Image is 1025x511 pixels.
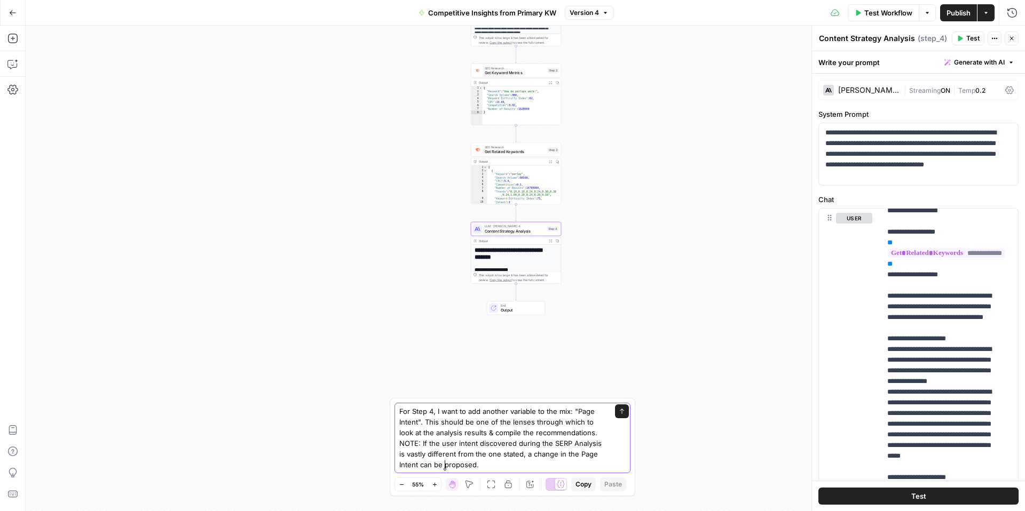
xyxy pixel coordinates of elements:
div: 4 [471,97,482,100]
div: SEO ResearchGet Related KeywordsStep 3Output[ { "Keyword":"parlay", "Search Volume":90500, "CPC":... [471,143,561,205]
span: | [904,84,909,95]
div: Step 3 [547,147,558,153]
span: Publish [947,7,971,18]
span: Copy [575,480,592,489]
span: Get Related Keywords [485,149,546,155]
div: 2 [471,90,482,93]
span: Test Workflow [864,7,912,18]
img: 8a3tdog8tf0qdwwcclgyu02y995m [475,147,480,153]
span: ON [941,86,950,94]
div: 2 [471,169,487,173]
span: Content Strategy Analysis [485,228,545,234]
div: SEO ResearchGet Keyword MetricsStep 2Output{ "Keyword":"how do parlays work·", "Search Volume":88... [471,63,561,125]
span: Output [501,307,540,313]
span: Temp [958,86,975,94]
span: LLM · [PERSON_NAME] 4 [485,224,545,229]
span: | [950,84,958,95]
span: Toggle code folding, rows 2 through 11 [484,169,487,173]
span: Version 4 [570,8,599,18]
button: Test [818,488,1019,505]
div: 5 [471,179,487,183]
button: Copy [571,477,596,491]
div: Output [479,238,545,243]
div: 7 [471,107,482,111]
div: 8 [471,111,482,115]
g: Edge from step_2 to step_3 [515,125,517,142]
textarea: Content Strategy Analysis [819,33,915,44]
span: End [501,303,540,308]
div: [PERSON_NAME] 4 [838,86,900,94]
div: 3 [471,93,482,97]
g: Edge from step_6 to step_2 [515,46,517,63]
button: Paste [600,477,626,491]
div: 6 [471,183,487,187]
div: 9 [471,197,487,201]
div: 10 [471,201,487,204]
span: SEO Research [485,66,546,70]
span: Toggle code folding, rows 1 through 8 [479,86,482,90]
button: Competitive Insights from Primary KW [412,4,563,21]
g: Edge from step_4 to end [515,284,517,301]
div: 7 [471,186,487,190]
div: 4 [471,176,487,180]
div: 3 [471,172,487,176]
span: Copy the output [490,278,511,282]
span: Toggle code folding, rows 1 through 1002 [484,165,487,169]
button: Test [952,31,984,45]
span: 0.2 [975,86,985,94]
button: Publish [940,4,977,21]
button: user [836,213,872,223]
span: 55% [412,480,424,489]
img: v3j4otw2j2lxnxfkcl44e66h4fup [475,68,480,73]
div: 8 [471,190,487,197]
div: Step 4 [547,226,558,231]
div: This output is too large & has been abbreviated for review. to view the full content. [479,35,559,44]
span: Get Keyword Metrics [485,70,546,76]
div: EndOutput [471,301,561,315]
button: Version 4 [565,6,613,20]
div: 11 [471,204,487,207]
div: 6 [471,103,482,107]
textarea: For Step 4, I want to add another variable to the mix: "Page Intent". This should be one of the l... [399,406,604,470]
label: System Prompt [818,109,1019,119]
span: ( step_4 ) [918,33,947,44]
div: Step 2 [547,68,558,73]
div: This output is too large & has been abbreviated for review. to view the full content. [479,273,559,282]
span: Test [966,34,980,43]
span: Copy the output [490,41,511,44]
span: Streaming [909,86,941,94]
span: Test [911,491,926,501]
span: Paste [604,480,622,489]
span: Generate with AI [954,58,1005,67]
div: 1 [471,86,482,90]
div: 1 [471,165,487,169]
div: Output [479,159,545,164]
button: Test Workflow [848,4,919,21]
button: Generate with AI [940,55,1019,69]
label: Chat [818,194,1019,205]
span: Competitive Insights from Primary KW [428,7,556,18]
span: SEO Research [485,145,546,149]
div: Write your prompt [812,51,1025,73]
div: Output [479,80,545,85]
div: 5 [471,100,482,104]
g: Edge from step_3 to step_4 [515,204,517,221]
